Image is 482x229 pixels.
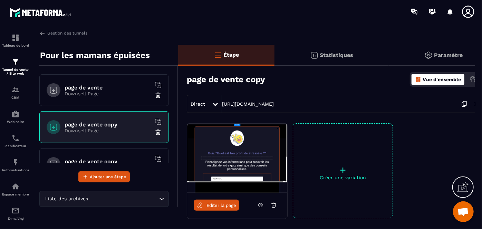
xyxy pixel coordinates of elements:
img: formation [11,58,20,66]
button: Ajouter une étape [78,171,130,182]
p: Tunnel de vente / Site web [2,68,29,75]
h3: page de vente copy [187,75,265,84]
span: Éditer la page [206,203,236,208]
img: automations [11,158,20,166]
p: CRM [2,96,29,99]
p: Statistiques [320,52,354,58]
img: stats.20deebd0.svg [310,51,318,59]
img: actions.d6e523a2.png [470,76,476,83]
img: dashboard-orange.40269519.svg [415,76,421,83]
a: formationformationTunnel de vente / Site web [2,53,29,80]
p: Paramètre [434,52,463,58]
a: formationformationCRM [2,80,29,105]
p: E-mailing [2,217,29,220]
span: Direct [191,101,205,107]
a: formationformationTableau de bord [2,28,29,53]
p: Automatisations [2,168,29,172]
img: arrow [39,30,46,36]
p: Downsell Page [65,91,151,96]
img: formation [11,34,20,42]
img: logo [10,6,72,19]
a: [URL][DOMAIN_NAME] [222,101,274,107]
span: Liste des archives [44,195,90,203]
img: image [187,124,287,193]
img: trash [155,92,162,99]
h6: page de vente [65,84,151,91]
input: Search for option [90,195,157,203]
p: Créer une variation [293,175,393,180]
a: Ouvrir le chat [453,201,474,222]
img: trash [155,129,162,136]
h6: page de vente copy [65,121,151,128]
div: Search for option [39,191,169,207]
p: Planificateur [2,144,29,148]
img: scheduler [11,134,20,142]
a: schedulerschedulerPlanificateur [2,129,29,153]
img: automations [11,110,20,118]
img: email [11,207,20,215]
a: Éditer la page [194,200,239,211]
p: Pour les mamans épuisées [40,48,150,62]
a: automationsautomationsWebinaire [2,105,29,129]
img: automations [11,182,20,191]
p: Étape [224,51,239,58]
p: Tableau de bord [2,44,29,47]
span: Ajouter une étape [90,173,126,180]
a: automationsautomationsEspace membre [2,177,29,201]
img: setting-gr.5f69749f.svg [424,51,433,59]
h6: page de vente copy [65,158,151,165]
a: emailemailE-mailing [2,201,29,226]
a: Gestion des tunnels [39,30,87,36]
p: + [293,165,393,175]
p: Vue d'ensemble [423,77,461,82]
p: Downsell Page [65,128,151,133]
p: Espace membre [2,192,29,196]
a: automationsautomationsAutomatisations [2,153,29,177]
img: bars-o.4a397970.svg [214,51,222,59]
p: Webinaire [2,120,29,124]
img: formation [11,86,20,94]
